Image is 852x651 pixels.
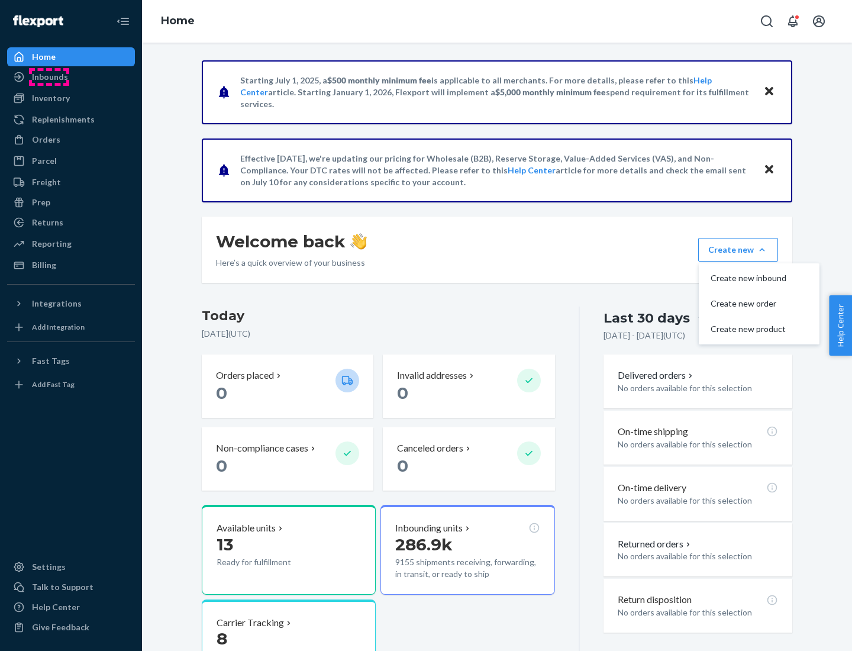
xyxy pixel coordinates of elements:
[7,375,135,394] a: Add Fast Tag
[701,317,817,342] button: Create new product
[7,256,135,275] a: Billing
[397,456,408,476] span: 0
[151,4,204,38] ol: breadcrumbs
[13,15,63,27] img: Flexport logo
[32,196,50,208] div: Prep
[32,176,61,188] div: Freight
[32,298,82,310] div: Integrations
[32,71,68,83] div: Inbounds
[216,369,274,382] p: Orders placed
[495,87,606,97] span: $5,000 monthly minimum fee
[395,534,453,555] span: 286.9k
[350,233,367,250] img: hand-wave emoji
[603,309,690,327] div: Last 30 days
[7,47,135,66] a: Home
[216,257,367,269] p: Here’s a quick overview of your business
[397,369,467,382] p: Invalid addresses
[618,537,693,551] button: Returned orders
[202,505,376,595] button: Available units13Ready for fulfillment
[618,607,778,618] p: No orders available for this selection
[618,495,778,507] p: No orders available for this selection
[761,83,777,101] button: Close
[383,354,554,418] button: Invalid addresses 0
[32,217,63,228] div: Returns
[32,155,57,167] div: Parcel
[618,369,695,382] button: Delivered orders
[395,556,540,580] p: 9155 shipments receiving, forwarding, in transit, or ready to ship
[7,173,135,192] a: Freight
[618,481,686,495] p: On-time delivery
[32,581,93,593] div: Talk to Support
[380,505,554,595] button: Inbounding units286.9k9155 shipments receiving, forwarding, in transit, or ready to ship
[7,130,135,149] a: Orders
[7,294,135,313] button: Integrations
[7,598,135,617] a: Help Center
[327,75,431,85] span: $500 monthly minimum fee
[202,427,373,491] button: Non-compliance cases 0
[32,601,80,613] div: Help Center
[618,593,692,607] p: Return disposition
[618,550,778,562] p: No orders available for this selection
[7,234,135,253] a: Reporting
[32,379,75,389] div: Add Fast Tag
[7,193,135,212] a: Prep
[32,259,56,271] div: Billing
[32,322,85,332] div: Add Integration
[711,299,786,308] span: Create new order
[32,92,70,104] div: Inventory
[32,238,72,250] div: Reporting
[202,354,373,418] button: Orders placed 0
[618,382,778,394] p: No orders available for this selection
[7,67,135,86] a: Inbounds
[395,521,463,535] p: Inbounding units
[32,134,60,146] div: Orders
[216,441,308,455] p: Non-compliance cases
[32,621,89,633] div: Give Feedback
[711,274,786,282] span: Create new inbound
[217,534,233,555] span: 13
[755,9,779,33] button: Open Search Box
[217,521,276,535] p: Available units
[7,318,135,337] a: Add Integration
[7,618,135,637] button: Give Feedback
[701,291,817,317] button: Create new order
[698,238,778,262] button: Create newCreate new inboundCreate new orderCreate new product
[216,383,227,403] span: 0
[711,325,786,333] span: Create new product
[202,328,555,340] p: [DATE] ( UTC )
[32,51,56,63] div: Home
[32,114,95,125] div: Replenishments
[781,9,805,33] button: Open notifications
[397,383,408,403] span: 0
[701,266,817,291] button: Create new inbound
[217,556,326,568] p: Ready for fulfillment
[32,561,66,573] div: Settings
[7,352,135,370] button: Fast Tags
[111,9,135,33] button: Close Navigation
[508,165,556,175] a: Help Center
[7,557,135,576] a: Settings
[161,14,195,27] a: Home
[240,75,752,110] p: Starting July 1, 2025, a is applicable to all merchants. For more details, please refer to this a...
[7,152,135,170] a: Parcel
[7,110,135,129] a: Replenishments
[7,89,135,108] a: Inventory
[202,307,555,325] h3: Today
[761,162,777,179] button: Close
[618,425,688,439] p: On-time shipping
[217,629,227,649] span: 8
[217,616,284,630] p: Carrier Tracking
[618,439,778,450] p: No orders available for this selection
[397,441,463,455] p: Canceled orders
[603,330,685,341] p: [DATE] - [DATE] ( UTC )
[216,231,367,252] h1: Welcome back
[807,9,831,33] button: Open account menu
[32,355,70,367] div: Fast Tags
[240,153,752,188] p: Effective [DATE], we're updating our pricing for Wholesale (B2B), Reserve Storage, Value-Added Se...
[7,213,135,232] a: Returns
[829,295,852,356] button: Help Center
[7,578,135,597] a: Talk to Support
